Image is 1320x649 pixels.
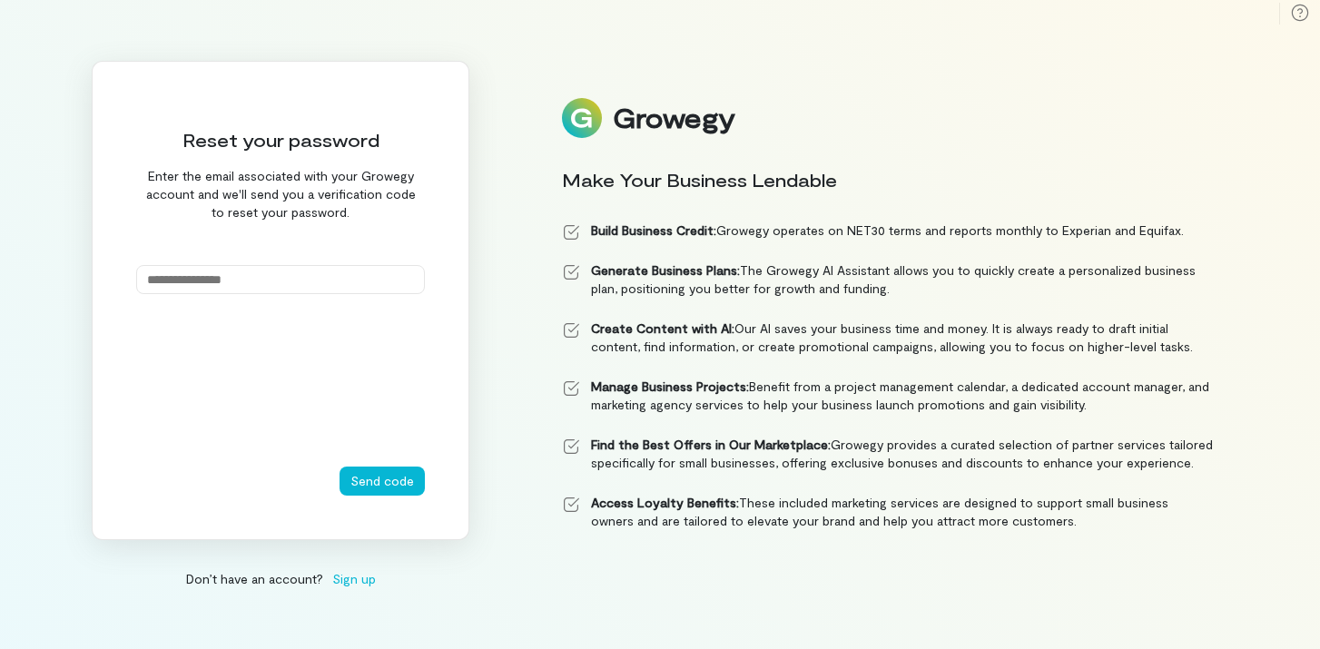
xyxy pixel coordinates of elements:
[340,467,425,496] button: Send code
[591,379,749,394] strong: Manage Business Projects:
[136,167,425,221] div: Enter the email associated with your Growegy account and we'll send you a verification code to re...
[332,569,376,588] span: Sign up
[591,437,831,452] strong: Find the Best Offers in Our Marketplace:
[562,494,1214,530] li: These included marketing services are designed to support small business owners and are tailored ...
[613,103,734,133] div: Growegy
[562,436,1214,472] li: Growegy provides a curated selection of partner services tailored specifically for small business...
[591,495,739,510] strong: Access Loyalty Benefits:
[591,320,734,336] strong: Create Content with AI:
[562,221,1214,240] li: Growegy operates on NET30 terms and reports monthly to Experian and Equifax.
[591,262,740,278] strong: Generate Business Plans:
[136,127,425,152] div: Reset your password
[562,167,1214,192] div: Make Your Business Lendable
[562,261,1214,298] li: The Growegy AI Assistant allows you to quickly create a personalized business plan, positioning y...
[562,320,1214,356] li: Our AI saves your business time and money. It is always ready to draft initial content, find info...
[562,378,1214,414] li: Benefit from a project management calendar, a dedicated account manager, and marketing agency ser...
[92,569,469,588] div: Don’t have an account?
[591,222,716,238] strong: Build Business Credit:
[562,98,602,138] img: Logo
